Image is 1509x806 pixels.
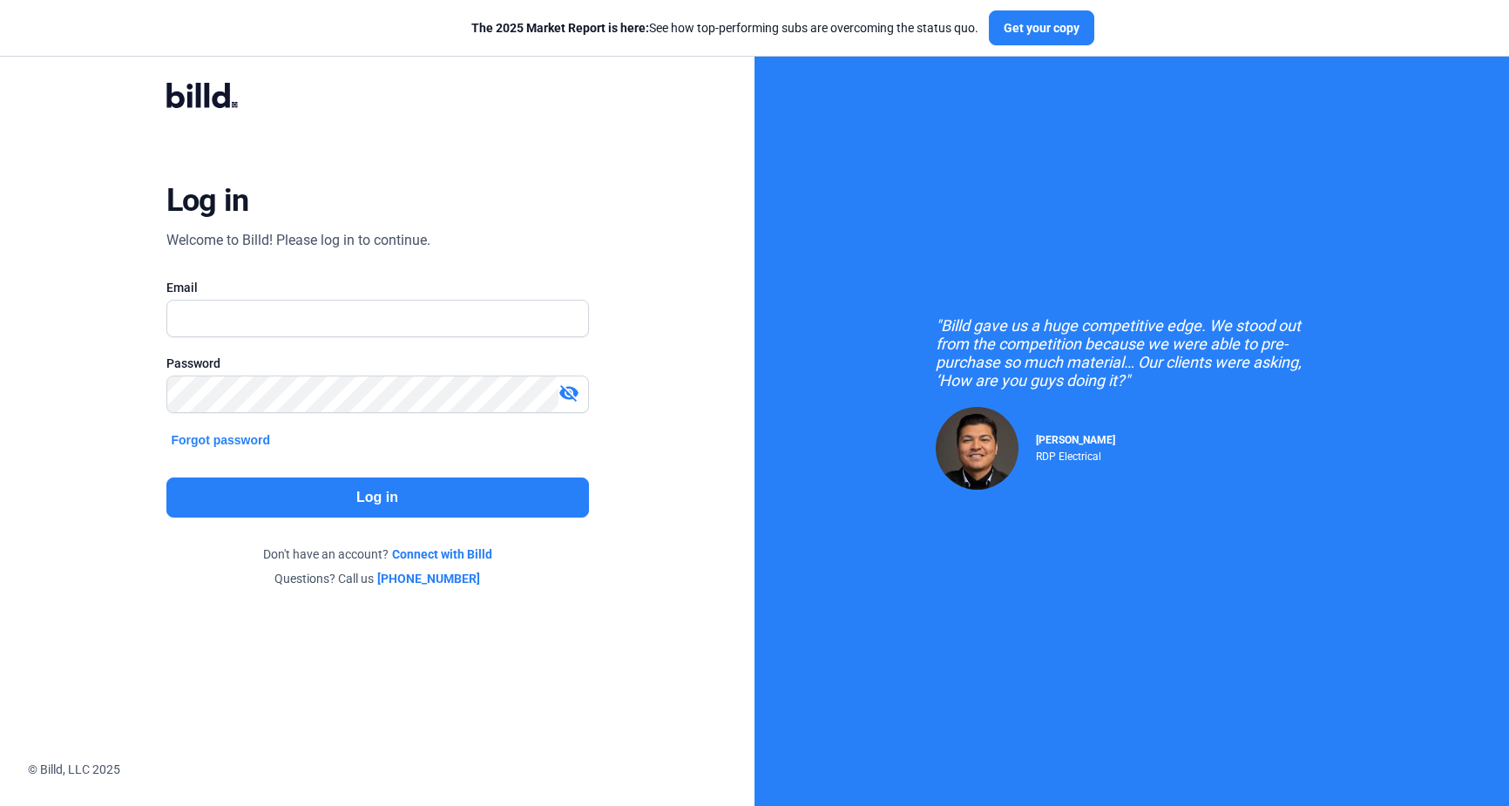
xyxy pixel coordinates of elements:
div: Log in [166,181,249,220]
div: "Billd gave us a huge competitive edge. We stood out from the competition because we were able to... [936,316,1328,389]
div: Email [166,279,589,296]
a: [PHONE_NUMBER] [377,570,480,587]
div: Password [166,355,589,372]
span: The 2025 Market Report is here: [471,21,649,35]
img: Raul Pacheco [936,407,1018,490]
div: Don't have an account? [166,545,589,563]
div: Welcome to Billd! Please log in to continue. [166,230,430,251]
button: Get your copy [989,10,1094,45]
mat-icon: visibility_off [558,383,579,403]
button: Log in [166,478,589,518]
div: RDP Electrical [1036,446,1115,463]
button: Forgot password [166,430,276,450]
div: See how top-performing subs are overcoming the status quo. [471,19,978,37]
span: [PERSON_NAME] [1036,434,1115,446]
a: Connect with Billd [392,545,492,563]
div: Questions? Call us [166,570,589,587]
